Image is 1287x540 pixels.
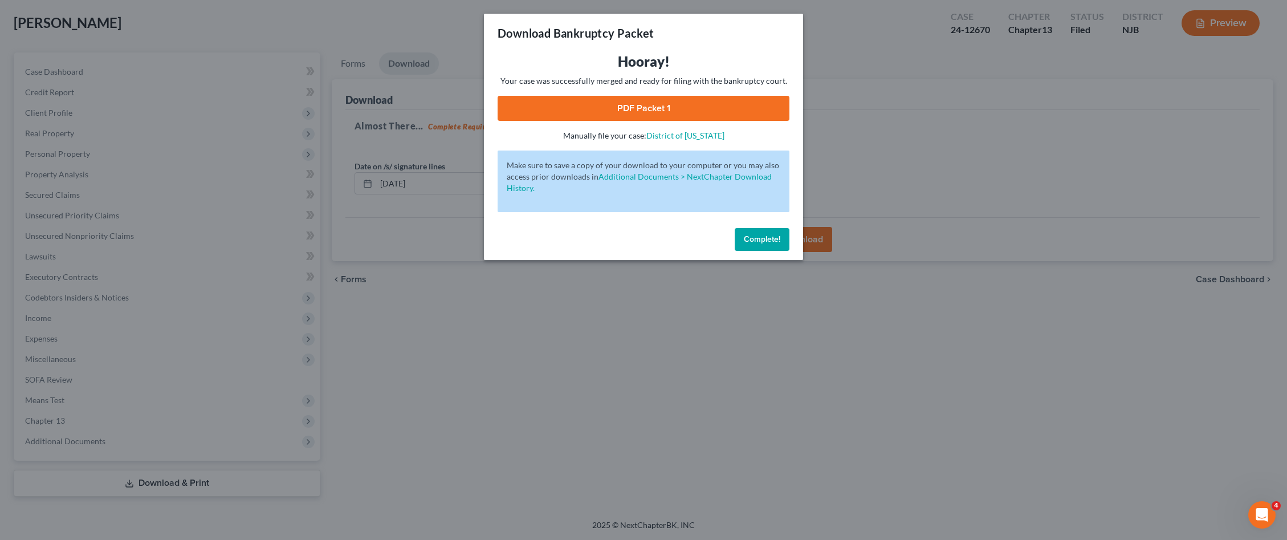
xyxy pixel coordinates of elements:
[498,52,789,71] h3: Hooray!
[498,25,654,41] h3: Download Bankruptcy Packet
[744,234,780,244] span: Complete!
[1248,501,1276,529] iframe: Intercom live chat
[735,228,789,251] button: Complete!
[498,75,789,87] p: Your case was successfully merged and ready for filing with the bankruptcy court.
[498,96,789,121] a: PDF Packet 1
[498,130,789,141] p: Manually file your case:
[1272,501,1281,510] span: 4
[646,131,724,140] a: District of [US_STATE]
[507,172,772,193] a: Additional Documents > NextChapter Download History.
[507,160,780,194] p: Make sure to save a copy of your download to your computer or you may also access prior downloads in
